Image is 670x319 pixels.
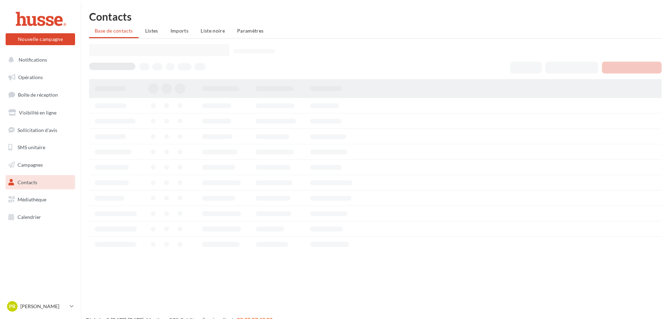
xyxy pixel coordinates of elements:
a: Contacts [4,175,76,190]
span: Visibilité en ligne [19,110,56,116]
span: PR [9,303,15,310]
span: Boîte de réception [18,92,58,98]
span: Paramètres [237,28,264,34]
button: Nouvelle campagne [6,33,75,45]
span: Campagnes [18,162,43,168]
h1: Contacts [89,11,662,22]
a: Sollicitation d'avis [4,123,76,138]
a: Médiathèque [4,192,76,207]
p: [PERSON_NAME] [20,303,67,310]
a: Calendrier [4,210,76,224]
span: Sollicitation d'avis [18,127,57,133]
span: Calendrier [18,214,41,220]
span: Notifications [19,57,47,63]
span: Médiathèque [18,196,46,202]
a: Visibilité en ligne [4,105,76,120]
span: Imports [170,28,188,34]
a: SMS unitaire [4,140,76,155]
span: SMS unitaire [18,144,45,150]
span: Listes [145,28,158,34]
span: Opérations [18,74,43,80]
button: Notifications [4,53,74,67]
span: Contacts [18,179,37,185]
a: Opérations [4,70,76,85]
a: Campagnes [4,158,76,172]
a: Boîte de réception [4,87,76,102]
span: Liste noire [201,28,225,34]
a: PR [PERSON_NAME] [6,300,75,313]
